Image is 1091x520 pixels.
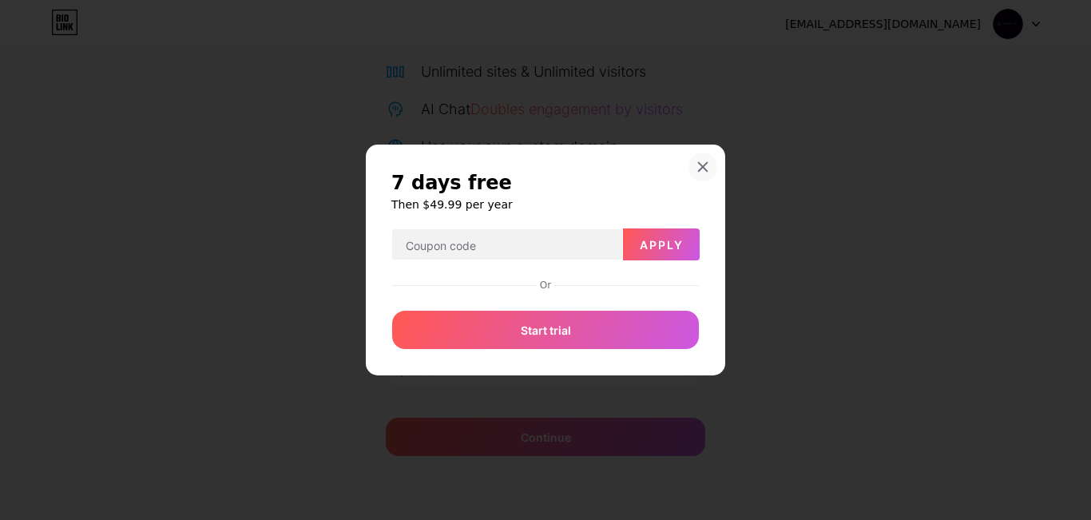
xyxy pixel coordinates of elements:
span: Apply [640,238,684,252]
input: Coupon code [392,229,622,261]
span: 7 days free [391,170,512,196]
div: Or [537,279,554,292]
button: Apply [623,228,700,260]
h6: Then $49.99 per year [391,196,700,212]
span: Start trial [521,322,571,339]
